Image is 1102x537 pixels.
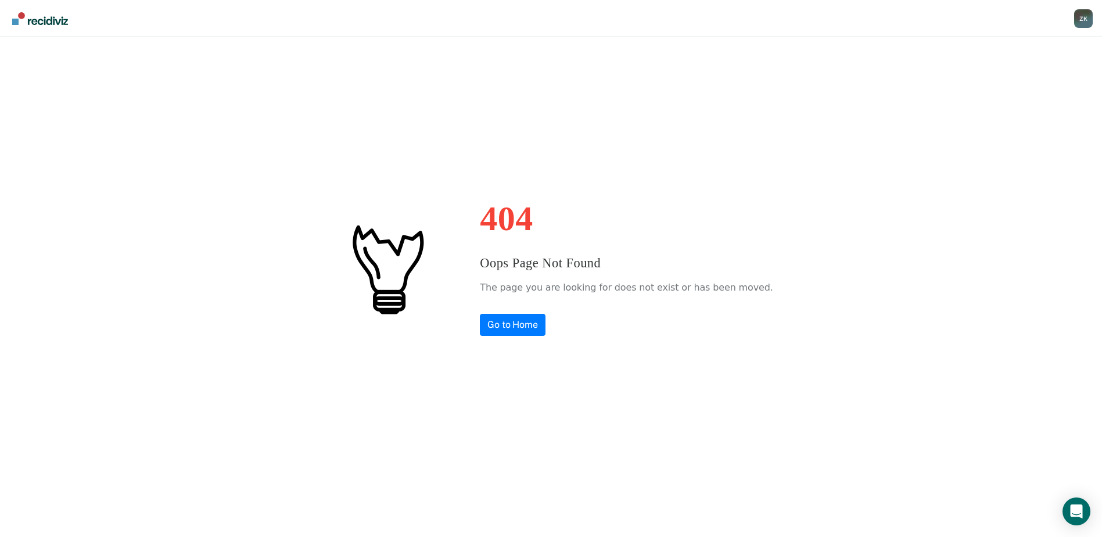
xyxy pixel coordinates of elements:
[12,12,68,25] img: Recidiviz
[1074,9,1093,28] div: Z K
[480,279,773,296] p: The page you are looking for does not exist or has been moved.
[1074,9,1093,28] button: Profile dropdown button
[329,210,445,327] img: #
[1062,497,1090,525] div: Open Intercom Messenger
[480,201,773,236] h1: 404
[480,314,545,336] a: Go to Home
[480,253,773,273] h3: Oops Page Not Found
